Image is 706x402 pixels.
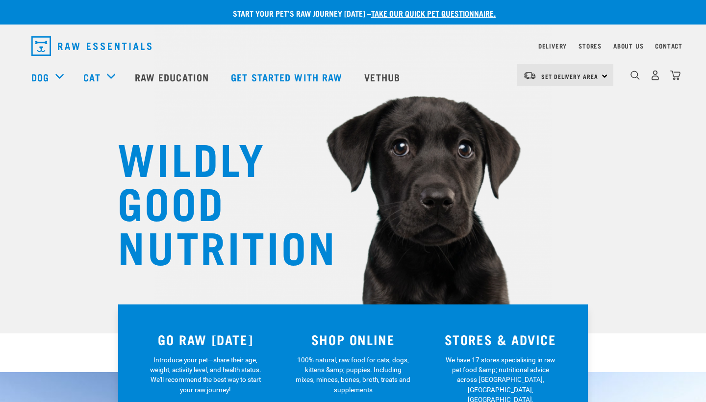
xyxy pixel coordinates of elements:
[138,332,274,347] h3: GO RAW [DATE]
[613,44,643,48] a: About Us
[125,57,221,97] a: Raw Education
[432,332,568,347] h3: STORES & ADVICE
[579,44,602,48] a: Stores
[31,36,151,56] img: Raw Essentials Logo
[630,71,640,80] img: home-icon-1@2x.png
[354,57,412,97] a: Vethub
[83,70,100,84] a: Cat
[221,57,354,97] a: Get started with Raw
[371,11,496,15] a: take our quick pet questionnaire.
[670,70,681,80] img: home-icon@2x.png
[148,355,263,395] p: Introduce your pet—share their age, weight, activity level, and health status. We'll recommend th...
[118,135,314,267] h1: WILDLY GOOD NUTRITION
[541,75,598,78] span: Set Delivery Area
[31,70,49,84] a: Dog
[650,70,660,80] img: user.png
[538,44,567,48] a: Delivery
[296,355,411,395] p: 100% natural, raw food for cats, dogs, kittens &amp; puppies. Including mixes, minces, bones, bro...
[655,44,682,48] a: Contact
[285,332,421,347] h3: SHOP ONLINE
[24,32,682,60] nav: dropdown navigation
[523,71,536,80] img: van-moving.png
